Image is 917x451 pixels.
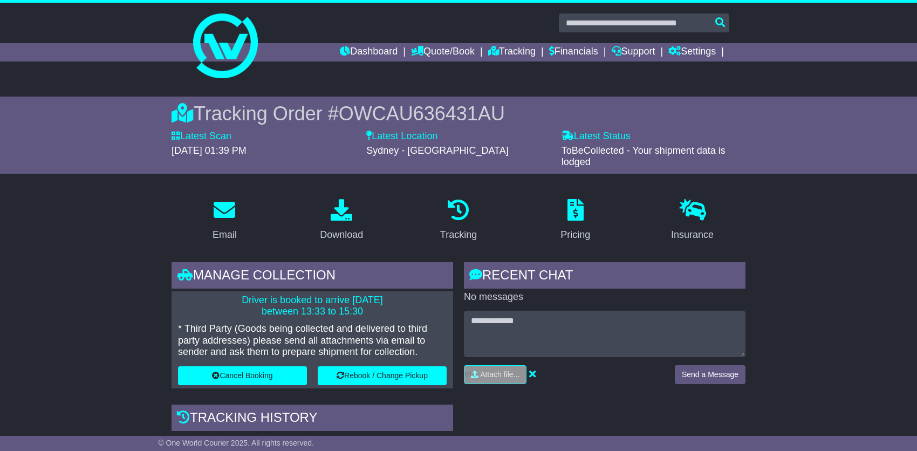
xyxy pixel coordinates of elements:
a: Pricing [553,195,597,246]
p: Driver is booked to arrive [DATE] between 13:33 to 15:30 [178,295,447,318]
button: Send a Message [675,365,745,384]
p: * Third Party (Goods being collected and delivered to third party addresses) please send all atta... [178,323,447,358]
p: No messages [464,291,745,303]
div: Email [213,228,237,242]
a: Tracking [433,195,484,246]
div: Manage collection [172,262,453,291]
div: Insurance [671,228,714,242]
label: Latest Location [366,131,437,142]
a: Dashboard [340,43,398,61]
div: Pricing [560,228,590,242]
div: RECENT CHAT [464,262,745,291]
a: Insurance [664,195,721,246]
span: ToBeCollected - Your shipment data is lodged [562,145,726,168]
a: Financials [549,43,598,61]
button: Cancel Booking [178,366,307,385]
div: Tracking history [172,405,453,434]
a: Settings [668,43,716,61]
span: [DATE] 01:39 PM [172,145,247,156]
label: Latest Scan [172,131,231,142]
a: Support [612,43,655,61]
span: © One World Courier 2025. All rights reserved. [158,439,314,447]
label: Latest Status [562,131,631,142]
a: Download [313,195,370,246]
a: Tracking [488,43,536,61]
a: Email [206,195,244,246]
span: Sydney - [GEOGRAPHIC_DATA] [366,145,508,156]
div: Tracking [440,228,477,242]
div: Download [320,228,363,242]
span: OWCAU636431AU [339,102,505,125]
button: Rebook / Change Pickup [318,366,447,385]
a: Quote/Book [411,43,475,61]
div: Tracking Order # [172,102,745,125]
